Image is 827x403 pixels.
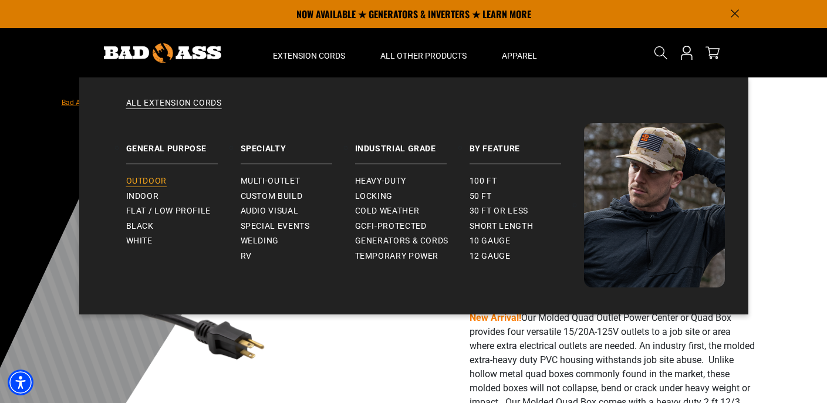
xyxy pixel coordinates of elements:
[652,43,670,62] summary: Search
[470,221,534,232] span: Short Length
[273,50,345,61] span: Extension Cords
[470,249,584,264] a: 12 gauge
[241,251,252,262] span: RV
[355,206,420,216] span: Cold Weather
[126,174,241,189] a: Outdoor
[126,176,167,187] span: Outdoor
[470,219,584,234] a: Short Length
[380,50,467,61] span: All Other Products
[241,221,310,232] span: Special Events
[241,204,355,219] a: Audio Visual
[470,176,497,187] span: 100 ft
[470,123,584,164] a: By Feature
[62,99,141,107] a: Bad Ass Extension Cords
[126,221,154,232] span: Black
[62,95,324,109] nav: breadcrumbs
[241,123,355,164] a: Specialty
[241,249,355,264] a: RV
[484,28,555,77] summary: Apparel
[126,204,241,219] a: Flat / Low Profile
[241,176,301,187] span: Multi-Outlet
[126,189,241,204] a: Indoor
[255,28,363,77] summary: Extension Cords
[355,123,470,164] a: Industrial Grade
[470,206,528,216] span: 30 ft or less
[355,233,470,249] a: Generators & Cords
[126,233,241,249] a: White
[126,219,241,234] a: Black
[241,206,299,216] span: Audio Visual
[355,236,449,246] span: Generators & Cords
[126,236,153,246] span: White
[470,174,584,189] a: 100 ft
[355,189,470,204] a: Locking
[8,370,33,395] div: Accessibility Menu
[355,221,427,232] span: GCFI-Protected
[355,219,470,234] a: GCFI-Protected
[126,206,211,216] span: Flat / Low Profile
[241,191,303,202] span: Custom Build
[470,204,584,219] a: 30 ft or less
[355,249,470,264] a: Temporary Power
[502,50,537,61] span: Apparel
[470,191,492,202] span: 50 ft
[355,174,470,189] a: Heavy-Duty
[470,233,584,249] a: 10 gauge
[355,204,470,219] a: Cold Weather
[241,174,355,189] a: Multi-Outlet
[470,251,511,262] span: 12 gauge
[241,189,355,204] a: Custom Build
[103,97,725,123] a: All Extension Cords
[241,233,355,249] a: Welding
[470,236,511,246] span: 10 gauge
[677,28,696,77] a: Open this option
[703,46,722,60] a: cart
[363,28,484,77] summary: All Other Products
[126,123,241,164] a: General Purpose
[470,189,584,204] a: 50 ft
[241,236,279,246] span: Welding
[355,191,393,202] span: Locking
[584,123,725,287] img: Bad Ass Extension Cords
[126,191,159,202] span: Indoor
[241,219,355,234] a: Special Events
[355,251,439,262] span: Temporary Power
[470,312,521,323] strong: New Arrival!
[355,176,406,187] span: Heavy-Duty
[104,43,221,63] img: Bad Ass Extension Cords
